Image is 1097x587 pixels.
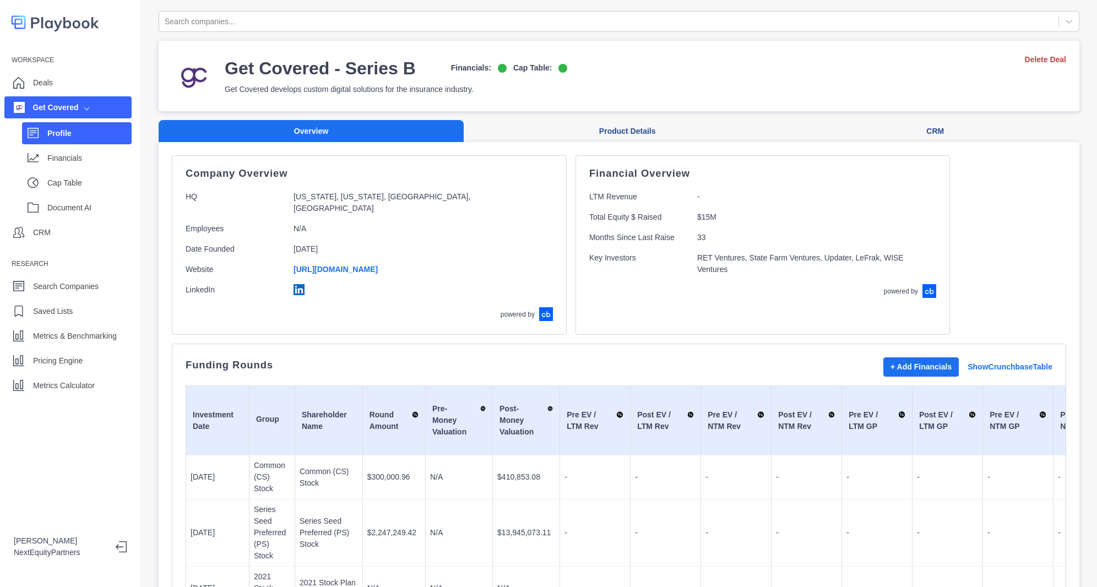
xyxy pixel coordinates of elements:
p: - [917,527,978,539]
img: Sort [828,409,835,420]
p: $300,000.96 [367,471,421,483]
p: Document AI [47,202,132,214]
p: Search Companies [33,281,99,292]
img: Sort [969,409,976,420]
img: company image [14,102,25,113]
p: $13,945,073.11 [497,527,555,539]
img: crunchbase-logo [922,284,936,298]
img: Sort [757,409,764,420]
p: CRM [33,227,51,238]
img: logo-colored [11,11,99,34]
p: Series Seed Preferred (PS) Stock [254,504,290,562]
p: - [635,471,696,483]
img: on-logo [498,64,507,73]
p: NextEquityPartners [14,547,107,558]
p: Metrics & Benchmarking [33,330,117,342]
p: - [697,191,905,203]
p: $15M [697,211,905,223]
a: [URL][DOMAIN_NAME] [294,265,378,274]
div: Shareholder Name [302,409,356,432]
a: Delete Deal [1025,54,1066,66]
p: - [776,527,837,539]
p: LTM Revenue [589,191,688,203]
p: Financial Overview [589,169,936,178]
p: - [917,471,978,483]
button: Overview [159,120,464,143]
p: - [776,471,837,483]
p: Cap Table: [513,62,552,74]
p: HQ [186,191,285,214]
p: Key Investors [589,252,688,275]
p: Profile [47,128,132,139]
p: Deals [33,77,53,89]
button: Product Details [464,120,791,143]
div: Post EV / LTM GP [919,409,976,432]
p: 33 [697,232,905,243]
p: - [705,527,767,539]
div: Post-Money Valuation [499,403,553,438]
p: Saved Lists [33,306,73,317]
button: CRM [791,120,1079,143]
img: Sort [616,409,623,420]
p: [DATE] [294,243,514,255]
p: RET Ventures, State Farm Ventures, Updater, LeFrak, WISE Ventures [697,252,905,275]
p: Pricing Engine [33,355,83,367]
div: Pre EV / LTM GP [849,409,905,432]
img: Sort [1039,409,1046,420]
p: N/A [430,471,488,483]
img: linkedin-logo [294,284,305,295]
img: on-logo [558,64,567,73]
button: + Add Financials [883,357,959,377]
p: LinkedIn [186,284,285,298]
p: Months Since Last Raise [589,232,688,243]
p: - [564,471,626,483]
p: Website [186,264,285,275]
img: Sort [898,409,906,420]
img: Sort [687,409,694,420]
div: Pre EV / NTM Rev [708,409,764,432]
div: Group [256,414,288,428]
p: Funding Rounds [186,361,273,369]
p: [DATE] [191,527,245,539]
img: Sort [412,409,419,420]
p: $410,853.08 [497,471,555,483]
p: $2,247,249.42 [367,527,421,539]
img: crunchbase-logo [539,307,553,321]
p: Metrics Calculator [33,380,95,392]
p: Cap Table [47,177,132,189]
img: Sort [480,403,486,414]
p: Series Seed Preferred (PS) Stock [300,515,358,550]
div: Pre-Money Valuation [432,403,486,438]
p: - [705,471,767,483]
p: [DATE] [191,471,245,483]
div: Post EV / LTM Rev [637,409,694,432]
div: Pre EV / NTM GP [990,409,1046,432]
p: N/A [430,527,488,539]
p: powered by [501,309,535,319]
p: Total Equity $ Raised [589,211,688,223]
p: Common (CS) Stock [254,460,290,494]
p: Financials [47,153,132,164]
p: Date Founded [186,243,285,255]
p: Employees [186,223,285,235]
p: - [846,471,908,483]
div: Investment Date [193,409,242,432]
div: Pre EV / LTM Rev [567,409,623,432]
div: Round Amount [370,409,419,432]
img: Sort [547,403,553,414]
p: powered by [884,286,918,296]
p: - [987,527,1049,539]
div: Get Covered [14,102,79,113]
p: Company Overview [186,169,553,178]
p: - [635,527,696,539]
p: - [987,471,1049,483]
div: Post EV / NTM Rev [778,409,835,432]
h3: Get Covered - Series B [225,57,416,79]
p: Get Covered develops custom digital solutions for the insurance industry. [225,84,567,95]
p: - [564,527,626,539]
a: Show Crunchbase Table [968,361,1052,373]
p: [US_STATE], [US_STATE], [GEOGRAPHIC_DATA], [GEOGRAPHIC_DATA] [294,191,514,214]
p: [PERSON_NAME] [14,535,107,547]
img: company-logo [172,54,216,98]
p: - [846,527,908,539]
